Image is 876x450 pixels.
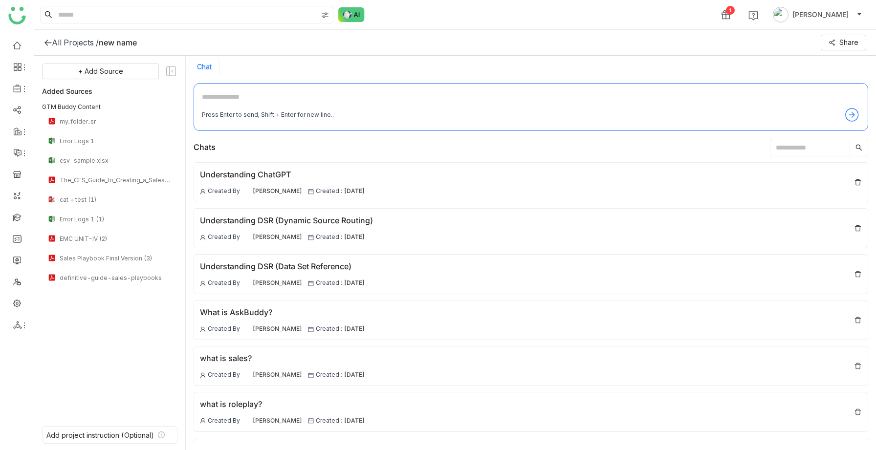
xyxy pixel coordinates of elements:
img: 684a9b3fde261c4b36a3d19f [242,325,251,334]
img: delete.svg [854,224,862,232]
img: 684a9b3fde261c4b36a3d19f [242,279,251,288]
img: 684a9b3fde261c4b36a3d19f [242,416,251,425]
div: csv-sample.xlsx [60,157,172,164]
div: what is roleplay? [200,398,365,410]
span: + Add Source [78,66,123,77]
div: Understanding ChatGPT [200,169,365,181]
span: [PERSON_NAME] [792,9,849,20]
img: ask-buddy-normal.svg [338,7,365,22]
span: Created By [208,187,240,196]
div: Add project instruction (Optional) [46,431,154,439]
div: All Projects / [52,38,99,47]
span: Created : [316,279,342,288]
button: Share [821,35,866,50]
span: [PERSON_NAME] [253,370,302,380]
div: Press Enter to send, Shift + Enter for new line.. [202,110,334,120]
span: Created : [316,324,342,334]
img: 684a9b3fde261c4b36a3d19f [242,233,251,242]
img: pdf.svg [48,235,56,242]
div: Chats [194,141,216,153]
button: Chat [197,63,212,71]
span: [PERSON_NAME] [253,324,302,334]
span: Share [839,37,858,48]
img: help.svg [748,11,758,21]
img: logo [8,7,26,24]
div: what is sales? [200,352,365,364]
div: Understanding DSR (Data Set Reference) [200,260,365,273]
button: [PERSON_NAME] [771,7,864,22]
img: delete.svg [854,362,862,370]
img: xlsx.svg [48,156,56,164]
span: Created By [208,370,240,380]
span: Created : [316,370,342,380]
span: [DATE] [344,416,365,426]
img: pdf.svg [48,254,56,262]
div: What is AskBuddy? [200,306,365,319]
div: Error Logs 1 [60,137,172,145]
button: + Add Source [42,64,159,79]
div: cat + test (1) [60,196,172,203]
div: Error Logs 1 (1) [60,215,172,223]
div: 1 [726,6,735,15]
span: [PERSON_NAME] [253,233,302,242]
div: my_folder_sr [60,118,172,125]
span: Created By [208,416,240,426]
div: definitive-guide-sales-playbooks [60,274,172,281]
img: pdf.svg [48,176,56,184]
span: Created : [316,416,342,426]
img: 684a9b3fde261c4b36a3d19f [242,187,251,196]
div: The_CFS_Guide_to_Creating_a_Sales_PlayBook-1 [60,176,172,184]
span: Created : [316,187,342,196]
img: delete.svg [854,408,862,416]
img: search-type.svg [321,11,329,19]
span: [PERSON_NAME] [253,187,302,196]
img: delete.svg [854,316,862,324]
img: delete.svg [854,270,862,278]
img: 684a9b3fde261c4b36a3d19f [242,371,251,380]
span: [DATE] [344,370,365,380]
img: pdf.svg [48,117,56,125]
span: [DATE] [344,233,365,242]
img: pdf.svg [48,274,56,281]
div: GTM Buddy Content [42,103,177,111]
span: Created By [208,324,240,334]
span: [PERSON_NAME] [253,279,302,288]
span: [DATE] [344,187,365,196]
span: [DATE] [344,279,365,288]
span: Created By [208,279,240,288]
img: pptx.svg [48,195,56,203]
span: Created : [316,233,342,242]
span: [PERSON_NAME] [253,416,302,426]
img: delete.svg [854,178,862,186]
div: EMC UNIT-IV (2) [60,235,172,242]
span: [DATE] [344,324,365,334]
span: Created By [208,233,240,242]
img: avatar [773,7,788,22]
div: Sales Playbook Final Version (3) [60,255,172,262]
div: new name [99,38,137,47]
div: Added Sources [42,85,177,97]
img: xlsx.svg [48,137,56,145]
div: Understanding DSR (Dynamic Source Routing) [200,214,373,227]
img: xlsx.svg [48,215,56,223]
